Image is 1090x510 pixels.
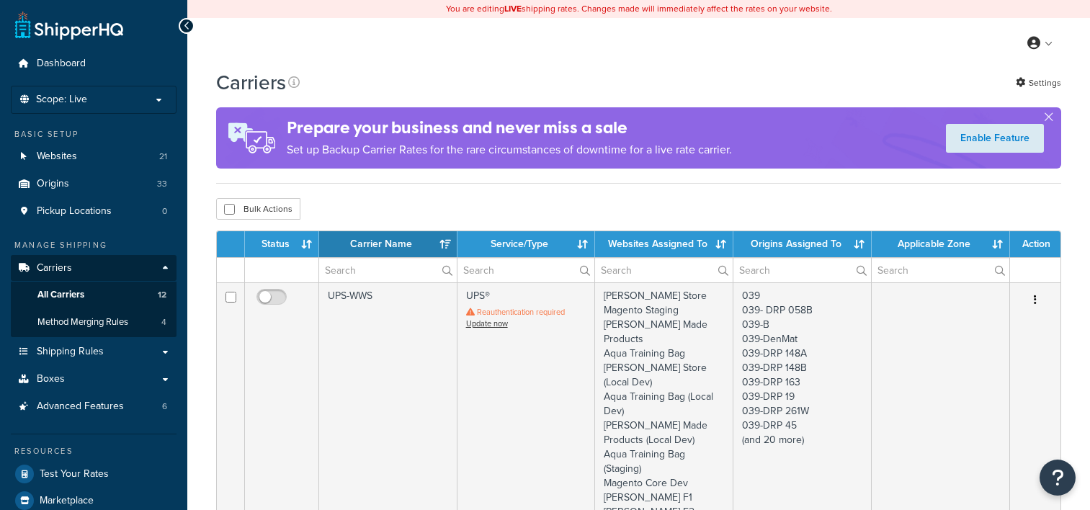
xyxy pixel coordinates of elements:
[11,366,177,393] a: Boxes
[11,143,177,170] a: Websites 21
[37,58,86,70] span: Dashboard
[37,205,112,218] span: Pickup Locations
[11,309,177,336] li: Method Merging Rules
[287,116,732,140] h4: Prepare your business and never miss a sale
[872,258,1009,282] input: Search
[11,393,177,420] a: Advanced Features 6
[11,143,177,170] li: Websites
[11,255,177,282] a: Carriers
[216,107,287,169] img: ad-rules-rateshop-fe6ec290ccb7230408bd80ed9643f0289d75e0ffd9eb532fc0e269fcd187b520.png
[11,282,177,308] li: All Carriers
[11,255,177,337] li: Carriers
[11,239,177,251] div: Manage Shipping
[37,151,77,163] span: Websites
[37,316,128,328] span: Method Merging Rules
[595,231,733,257] th: Websites Assigned To: activate to sort column ascending
[11,171,177,197] a: Origins 33
[457,258,595,282] input: Search
[245,231,319,257] th: Status: activate to sort column ascending
[946,124,1044,153] a: Enable Feature
[159,151,167,163] span: 21
[158,289,166,301] span: 12
[287,140,732,160] p: Set up Backup Carrier Rates for the rare circumstances of downtime for a live rate carrier.
[11,282,177,308] a: All Carriers 12
[733,231,872,257] th: Origins Assigned To: activate to sort column ascending
[11,128,177,140] div: Basic Setup
[11,445,177,457] div: Resources
[15,11,123,40] a: ShipperHQ Home
[477,306,565,318] span: Reauthentication required
[1010,231,1060,257] th: Action
[319,231,457,257] th: Carrier Name: activate to sort column ascending
[466,318,508,329] a: Update now
[11,198,177,225] li: Pickup Locations
[161,316,166,328] span: 4
[595,258,733,282] input: Search
[37,178,69,190] span: Origins
[37,289,84,301] span: All Carriers
[1016,73,1061,93] a: Settings
[40,495,94,507] span: Marketplace
[37,401,124,413] span: Advanced Features
[216,68,286,97] h1: Carriers
[11,50,177,77] a: Dashboard
[319,258,457,282] input: Search
[872,231,1010,257] th: Applicable Zone: activate to sort column ascending
[37,346,104,358] span: Shipping Rules
[37,262,72,274] span: Carriers
[37,373,65,385] span: Boxes
[216,198,300,220] button: Bulk Actions
[11,339,177,365] a: Shipping Rules
[157,178,167,190] span: 33
[40,468,109,480] span: Test Your Rates
[36,94,87,106] span: Scope: Live
[162,401,167,413] span: 6
[733,258,871,282] input: Search
[11,393,177,420] li: Advanced Features
[11,309,177,336] a: Method Merging Rules 4
[162,205,167,218] span: 0
[1040,460,1076,496] button: Open Resource Center
[11,171,177,197] li: Origins
[457,231,596,257] th: Service/Type: activate to sort column ascending
[11,461,177,487] a: Test Your Rates
[11,198,177,225] a: Pickup Locations 0
[504,2,522,15] b: LIVE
